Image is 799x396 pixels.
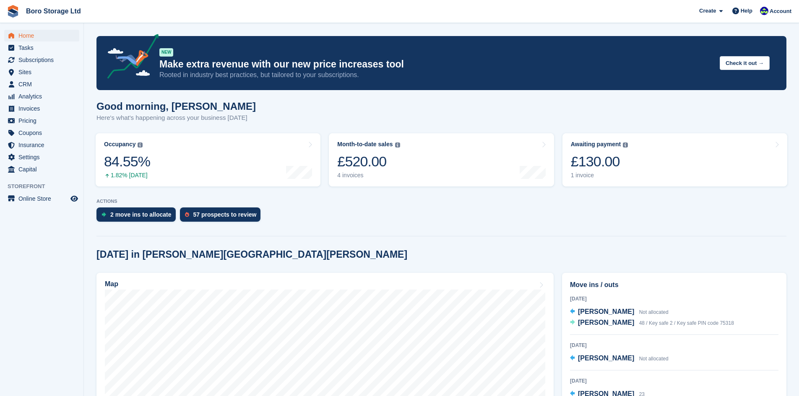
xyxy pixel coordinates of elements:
[96,113,256,123] p: Here's what's happening across your business [DATE]
[96,199,786,204] p: ACTIONS
[18,91,69,102] span: Analytics
[18,30,69,41] span: Home
[578,308,634,315] span: [PERSON_NAME]
[180,207,265,226] a: 57 prospects to review
[18,127,69,139] span: Coupons
[570,353,669,364] a: [PERSON_NAME] Not allocated
[105,280,118,288] h2: Map
[4,42,79,54] a: menu
[623,142,628,148] img: icon-info-grey-7440780725fd019a000dd9b08b2336e03edf1995a4989e88bcd33f0948082b44.svg
[570,280,778,290] h2: Move ins / outs
[639,356,669,362] span: Not allocated
[639,309,669,315] span: Not allocated
[337,172,400,179] div: 4 invoices
[578,355,634,362] span: [PERSON_NAME]
[18,139,69,151] span: Insurance
[395,142,400,148] img: icon-info-grey-7440780725fd019a000dd9b08b2336e03edf1995a4989e88bcd33f0948082b44.svg
[699,7,716,15] span: Create
[4,66,79,78] a: menu
[18,78,69,90] span: CRM
[96,207,180,226] a: 2 move ins to allocate
[18,115,69,127] span: Pricing
[4,193,79,204] a: menu
[570,307,669,318] a: [PERSON_NAME] Not allocated
[4,151,79,163] a: menu
[18,193,69,204] span: Online Store
[96,249,407,260] h2: [DATE] in [PERSON_NAME][GEOGRAPHIC_DATA][PERSON_NAME]
[741,7,752,15] span: Help
[69,194,79,204] a: Preview store
[104,153,150,170] div: 84.55%
[329,133,554,186] a: Month-to-date sales £520.00 4 invoices
[570,295,778,303] div: [DATE]
[4,91,79,102] a: menu
[337,141,393,148] div: Month-to-date sales
[4,30,79,41] a: menu
[4,103,79,114] a: menu
[18,54,69,66] span: Subscriptions
[102,212,106,217] img: move_ins_to_allocate_icon-fdf77a2bb77ea45bf5b3d319d69a93e2d87916cf1d5bf7949dd705db3b84f3ca.svg
[159,70,713,80] p: Rooted in industry best practices, but tailored to your subscriptions.
[7,5,19,18] img: stora-icon-8386f47178a22dfd0bd8f6a31ec36ba5ce8667c1dd55bd0f319d3a0aa187defe.svg
[639,320,734,326] span: 48 / Key safe 2 / Key safe PIN code 75318
[159,58,713,70] p: Make extra revenue with our new price increases tool
[4,163,79,175] a: menu
[96,133,320,186] a: Occupancy 84.55% 1.82% [DATE]
[570,377,778,385] div: [DATE]
[23,4,84,18] a: Boro Storage Ltd
[193,211,257,218] div: 57 prospects to review
[18,42,69,54] span: Tasks
[571,172,628,179] div: 1 invoice
[18,151,69,163] span: Settings
[337,153,400,170] div: £520.00
[96,101,256,112] h1: Good morning, [PERSON_NAME]
[138,142,143,148] img: icon-info-grey-7440780725fd019a000dd9b08b2336e03edf1995a4989e88bcd33f0948082b44.svg
[185,212,189,217] img: prospect-51fa495bee0391a8d652442698ab0144808aea92771e9ea1ae160a38d050c398.svg
[570,342,778,349] div: [DATE]
[104,172,150,179] div: 1.82% [DATE]
[110,211,172,218] div: 2 move ins to allocate
[18,103,69,114] span: Invoices
[571,153,628,170] div: £130.00
[571,141,621,148] div: Awaiting payment
[562,133,787,186] a: Awaiting payment £130.00 1 invoice
[720,56,770,70] button: Check it out →
[104,141,135,148] div: Occupancy
[4,127,79,139] a: menu
[4,54,79,66] a: menu
[4,115,79,127] a: menu
[8,182,83,191] span: Storefront
[18,66,69,78] span: Sites
[760,7,768,15] img: Tobie Hillier
[4,139,79,151] a: menu
[18,163,69,175] span: Capital
[4,78,79,90] a: menu
[578,319,634,326] span: [PERSON_NAME]
[100,34,159,82] img: price-adjustments-announcement-icon-8257ccfd72463d97f412b2fc003d46551f7dbcb40ab6d574587a9cd5c0d94...
[770,7,791,16] span: Account
[159,48,173,57] div: NEW
[570,318,734,329] a: [PERSON_NAME] 48 / Key safe 2 / Key safe PIN code 75318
